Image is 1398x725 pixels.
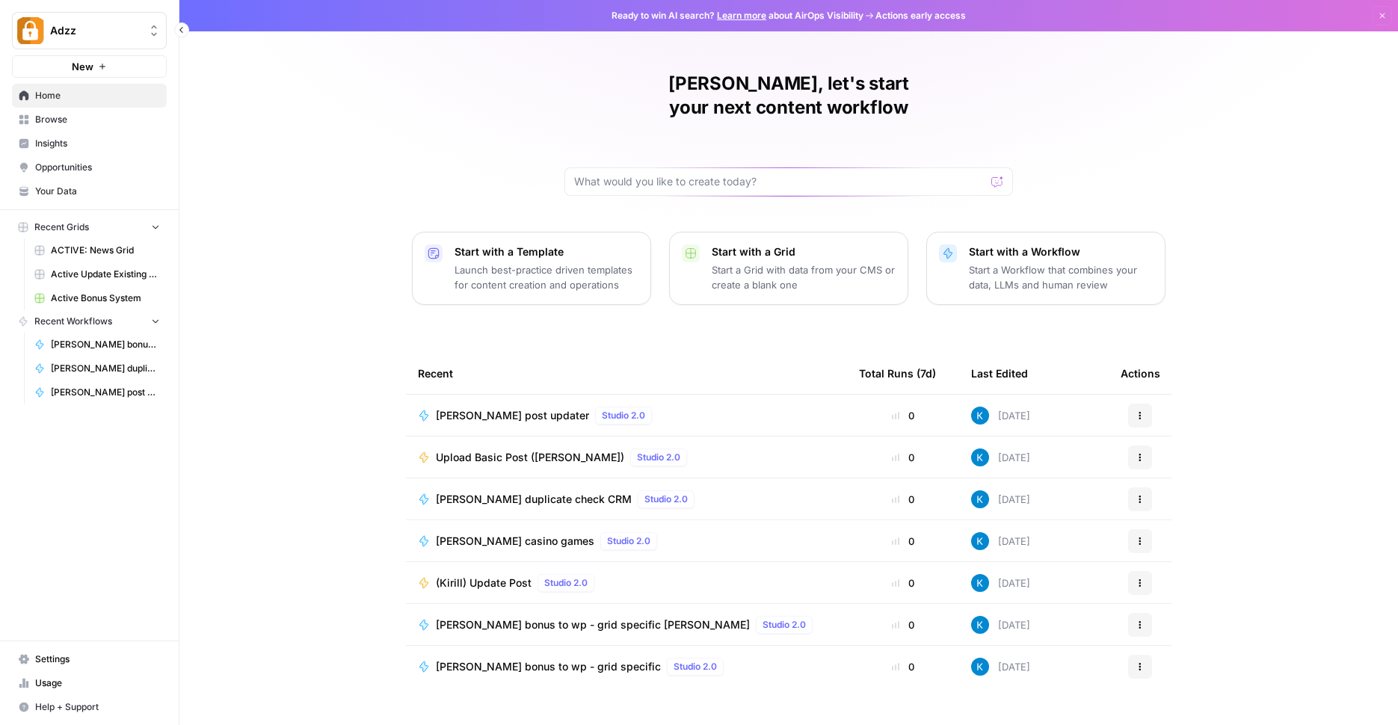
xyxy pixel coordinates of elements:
span: Ready to win AI search? about AirOps Visibility [612,9,863,22]
img: iwdyqet48crsyhqvxhgywfzfcsin [971,407,989,425]
button: Start with a GridStart a Grid with data from your CMS or create a blank one [669,232,908,305]
button: Start with a WorkflowStart a Workflow that combines your data, LLMs and human review [926,232,1165,305]
div: [DATE] [971,407,1030,425]
a: Home [12,84,167,108]
p: Start with a Workflow [969,244,1153,259]
button: New [12,55,167,78]
span: New [72,59,93,74]
span: [PERSON_NAME] post updater [436,408,589,423]
div: 0 [859,408,947,423]
div: 0 [859,617,947,632]
div: 0 [859,534,947,549]
p: Launch best-practice driven templates for content creation and operations [455,262,638,292]
div: [DATE] [971,616,1030,634]
input: What would you like to create today? [574,174,985,189]
a: Upload Basic Post ([PERSON_NAME])Studio 2.0 [418,448,835,466]
h1: [PERSON_NAME], let's start your next content workflow [564,72,1013,120]
a: Insights [12,132,167,155]
span: Active Bonus System [51,291,160,305]
a: [PERSON_NAME] bonus to wp - grid specific [PERSON_NAME]Studio 2.0 [418,616,835,634]
a: Active Update Existing Post [28,262,167,286]
div: 0 [859,450,947,465]
div: Actions [1121,353,1160,394]
span: Usage [35,676,160,690]
a: [PERSON_NAME] bonus to wp - grid specificStudio 2.0 [418,658,835,676]
div: 0 [859,659,947,674]
div: Total Runs (7d) [859,353,936,394]
div: Recent [418,353,835,394]
span: Studio 2.0 [674,660,717,673]
span: [PERSON_NAME] bonus to wp - grid specific [PERSON_NAME] [436,617,750,632]
button: Recent Workflows [12,310,167,333]
p: Start a Grid with data from your CMS or create a blank one [712,262,896,292]
span: Studio 2.0 [644,493,688,506]
p: Start a Workflow that combines your data, LLMs and human review [969,262,1153,292]
img: iwdyqet48crsyhqvxhgywfzfcsin [971,532,989,550]
a: Your Data [12,179,167,203]
a: [PERSON_NAME] post updater [28,380,167,404]
div: [DATE] [971,448,1030,466]
span: (Kirill) Update Post [436,576,532,590]
div: [DATE] [971,574,1030,592]
span: Studio 2.0 [637,451,680,464]
span: [PERSON_NAME] bonus to wp - grid specific [436,659,661,674]
a: ACTIVE: News Grid [28,238,167,262]
span: [PERSON_NAME] casino games [436,534,594,549]
span: [PERSON_NAME] post updater [51,386,160,399]
button: Help + Support [12,695,167,719]
a: (Kirill) Update PostStudio 2.0 [418,574,835,592]
button: Recent Grids [12,216,167,238]
img: iwdyqet48crsyhqvxhgywfzfcsin [971,448,989,466]
a: [PERSON_NAME] casino gamesStudio 2.0 [418,532,835,550]
span: Insights [35,137,160,150]
span: Home [35,89,160,102]
a: Usage [12,671,167,695]
div: 0 [859,576,947,590]
span: Browse [35,113,160,126]
img: iwdyqet48crsyhqvxhgywfzfcsin [971,490,989,508]
span: [PERSON_NAME] duplicate check CRM [436,492,632,507]
a: [PERSON_NAME] post updaterStudio 2.0 [418,407,835,425]
span: Active Update Existing Post [51,268,160,281]
a: [PERSON_NAME] bonus to social media - grid specific [28,333,167,357]
span: Opportunities [35,161,160,174]
span: ACTIVE: News Grid [51,244,160,257]
p: Start with a Template [455,244,638,259]
div: [DATE] [971,532,1030,550]
a: Opportunities [12,155,167,179]
div: [DATE] [971,658,1030,676]
span: Settings [35,652,160,666]
span: Actions early access [875,9,966,22]
div: [DATE] [971,490,1030,508]
span: Recent Grids [34,220,89,234]
a: [PERSON_NAME] duplicate check CRM [28,357,167,380]
button: Workspace: Adzz [12,12,167,49]
span: Adzz [50,23,141,38]
span: Studio 2.0 [602,409,645,422]
span: Studio 2.0 [544,576,588,590]
img: iwdyqet48crsyhqvxhgywfzfcsin [971,658,989,676]
span: Studio 2.0 [607,534,650,548]
img: Adzz Logo [17,17,44,44]
a: Active Bonus System [28,286,167,310]
span: [PERSON_NAME] bonus to social media - grid specific [51,338,160,351]
img: iwdyqet48crsyhqvxhgywfzfcsin [971,616,989,634]
p: Start with a Grid [712,244,896,259]
a: Settings [12,647,167,671]
img: iwdyqet48crsyhqvxhgywfzfcsin [971,574,989,592]
span: Studio 2.0 [763,618,806,632]
span: Your Data [35,185,160,198]
span: Upload Basic Post ([PERSON_NAME]) [436,450,624,465]
div: 0 [859,492,947,507]
a: Learn more [717,10,766,21]
button: Start with a TemplateLaunch best-practice driven templates for content creation and operations [412,232,651,305]
div: Last Edited [971,353,1028,394]
span: Help + Support [35,700,160,714]
a: Browse [12,108,167,132]
span: Recent Workflows [34,315,112,328]
span: [PERSON_NAME] duplicate check CRM [51,362,160,375]
a: [PERSON_NAME] duplicate check CRMStudio 2.0 [418,490,835,508]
